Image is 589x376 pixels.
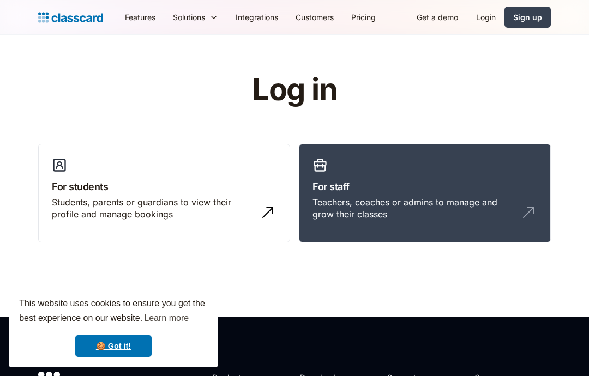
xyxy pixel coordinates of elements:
[52,179,277,194] h3: For students
[164,5,227,29] div: Solutions
[513,11,542,23] div: Sign up
[116,5,164,29] a: Features
[312,179,537,194] h3: For staff
[467,5,504,29] a: Login
[122,73,468,107] h1: Log in
[504,7,551,28] a: Sign up
[287,5,342,29] a: Customers
[19,297,208,326] span: This website uses cookies to ensure you get the best experience on our website.
[38,10,103,25] a: Logo
[75,335,152,357] a: dismiss cookie message
[408,5,467,29] a: Get a demo
[227,5,287,29] a: Integrations
[299,144,551,243] a: For staffTeachers, coaches or admins to manage and grow their classes
[38,144,290,243] a: For studentsStudents, parents or guardians to view their profile and manage bookings
[142,310,190,326] a: learn more about cookies
[173,11,205,23] div: Solutions
[52,196,255,221] div: Students, parents or guardians to view their profile and manage bookings
[342,5,384,29] a: Pricing
[9,287,218,367] div: cookieconsent
[312,196,515,221] div: Teachers, coaches or admins to manage and grow their classes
